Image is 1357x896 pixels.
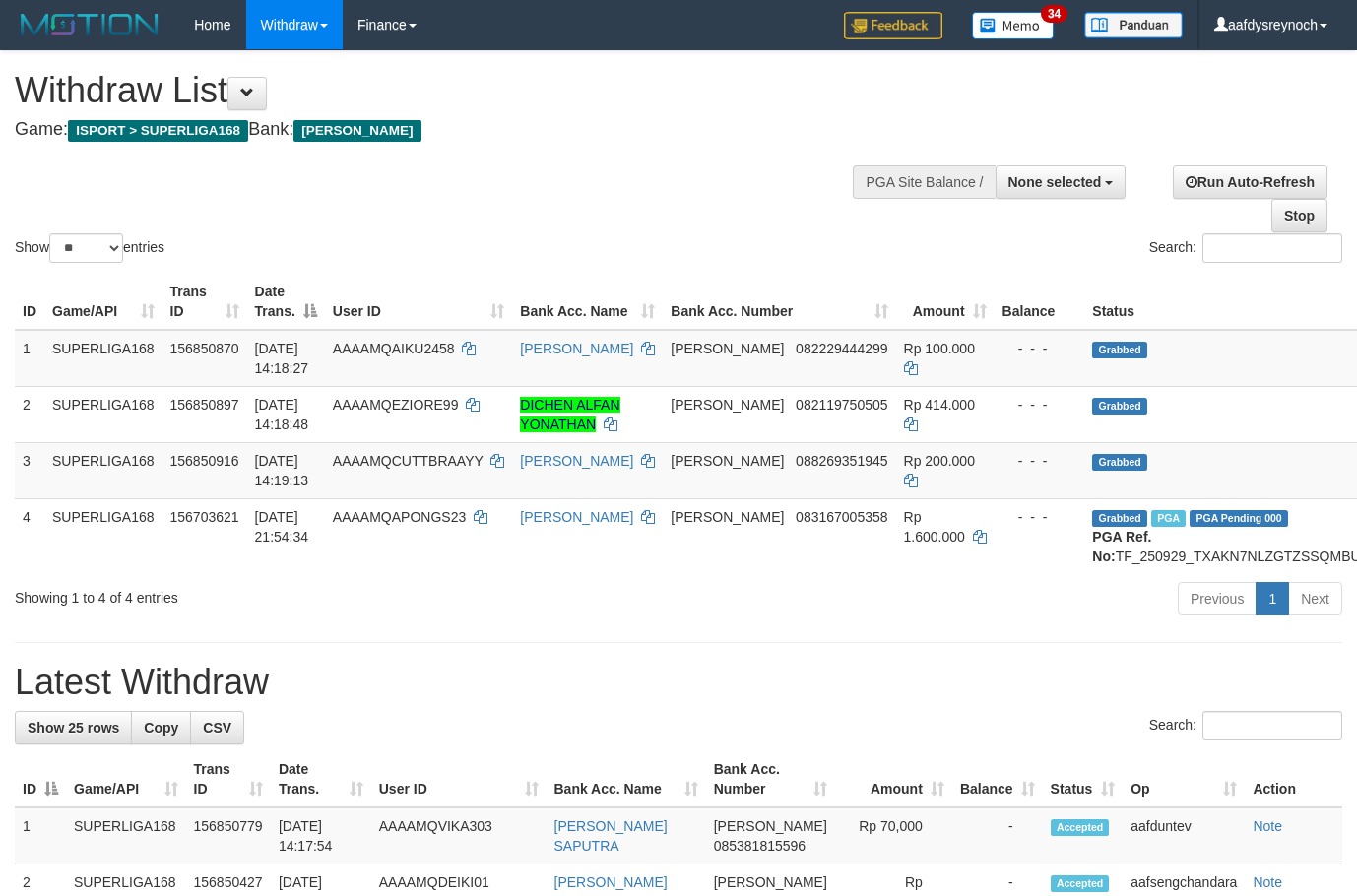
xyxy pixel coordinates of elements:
[706,751,835,807] th: Bank Acc. Number: activate to sort column ascending
[520,341,633,356] a: [PERSON_NAME]
[68,120,248,142] span: ISPORT > SUPERLIGA168
[844,12,942,39] img: Feedback.jpg
[1149,233,1342,263] label: Search:
[1173,165,1327,199] a: Run Auto-Refresh
[554,818,668,854] a: [PERSON_NAME] SAPUTRA
[15,580,550,608] div: Showing 1 to 4 of 4 entries
[293,120,420,142] span: [PERSON_NAME]
[520,397,619,432] a: DICHEN ALFAN YONATHAN
[904,453,975,469] span: Rp 200.000
[1253,818,1282,834] a: Note
[170,453,239,469] span: 156850916
[333,397,459,413] span: AAAAMQEZIORE99
[904,341,975,356] span: Rp 100.000
[271,807,371,864] td: [DATE] 14:17:54
[835,751,952,807] th: Amount: activate to sort column ascending
[15,498,44,574] td: 4
[1051,819,1110,836] span: Accepted
[15,120,885,140] h4: Game: Bank:
[371,807,547,864] td: AAAAMQVIKA303
[170,509,239,525] span: 156703621
[1084,12,1183,38] img: panduan.png
[170,397,239,413] span: 156850897
[44,330,162,387] td: SUPERLIGA168
[671,341,784,356] span: [PERSON_NAME]
[904,509,965,544] span: Rp 1.600.000
[714,874,827,890] span: [PERSON_NAME]
[271,751,371,807] th: Date Trans.: activate to sort column ascending
[1202,711,1342,740] input: Search:
[1008,174,1102,190] span: None selected
[1123,807,1245,864] td: aafduntev
[15,10,164,39] img: MOTION_logo.png
[15,274,44,330] th: ID
[835,807,952,864] td: Rp 70,000
[1256,582,1289,615] a: 1
[1043,751,1124,807] th: Status: activate to sort column ascending
[1288,582,1342,615] a: Next
[15,233,164,263] label: Show entries
[904,397,975,413] span: Rp 414.000
[1092,342,1147,358] span: Grabbed
[15,442,44,498] td: 3
[28,720,119,736] span: Show 25 rows
[44,274,162,330] th: Game/API: activate to sort column ascending
[190,711,244,744] a: CSV
[520,453,633,469] a: [PERSON_NAME]
[371,751,547,807] th: User ID: activate to sort column ascending
[1245,751,1342,807] th: Action
[796,453,887,469] span: Copy 088269351945 to clipboard
[15,386,44,442] td: 2
[186,807,271,864] td: 156850779
[131,711,191,744] a: Copy
[255,341,309,376] span: [DATE] 14:18:27
[671,509,784,525] span: [PERSON_NAME]
[1253,874,1282,890] a: Note
[1202,233,1342,263] input: Search:
[1002,339,1077,358] div: - - -
[333,341,455,356] span: AAAAMQAIKU2458
[671,453,784,469] span: [PERSON_NAME]
[44,498,162,574] td: SUPERLIGA168
[853,165,995,199] div: PGA Site Balance /
[15,330,44,387] td: 1
[255,453,309,488] span: [DATE] 14:19:13
[15,663,1342,702] h1: Latest Withdraw
[66,807,186,864] td: SUPERLIGA168
[333,453,484,469] span: AAAAMQCUTTBRAAYY
[972,12,1055,39] img: Button%20Memo.svg
[186,751,271,807] th: Trans ID: activate to sort column ascending
[796,397,887,413] span: Copy 082119750505 to clipboard
[714,838,806,854] span: Copy 085381815596 to clipboard
[1002,451,1077,471] div: - - -
[1149,711,1342,740] label: Search:
[247,274,325,330] th: Date Trans.: activate to sort column descending
[952,807,1043,864] td: -
[520,509,633,525] a: [PERSON_NAME]
[144,720,178,736] span: Copy
[15,751,66,807] th: ID: activate to sort column descending
[796,509,887,525] span: Copy 083167005358 to clipboard
[170,341,239,356] span: 156850870
[1092,510,1147,527] span: Grabbed
[1190,510,1288,527] span: PGA Pending
[1123,751,1245,807] th: Op: activate to sort column ascending
[1271,199,1327,232] a: Stop
[15,807,66,864] td: 1
[952,751,1043,807] th: Balance: activate to sort column ascending
[663,274,895,330] th: Bank Acc. Number: activate to sort column ascending
[15,71,885,110] h1: Withdraw List
[1002,395,1077,415] div: - - -
[996,165,1127,199] button: None selected
[203,720,231,736] span: CSV
[512,274,663,330] th: Bank Acc. Name: activate to sort column ascending
[66,751,186,807] th: Game/API: activate to sort column ascending
[1002,507,1077,527] div: - - -
[255,397,309,432] span: [DATE] 14:18:48
[671,397,784,413] span: [PERSON_NAME]
[15,711,132,744] a: Show 25 rows
[714,818,827,834] span: [PERSON_NAME]
[1092,454,1147,471] span: Grabbed
[333,509,466,525] span: AAAAMQAPONGS23
[547,751,706,807] th: Bank Acc. Name: activate to sort column ascending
